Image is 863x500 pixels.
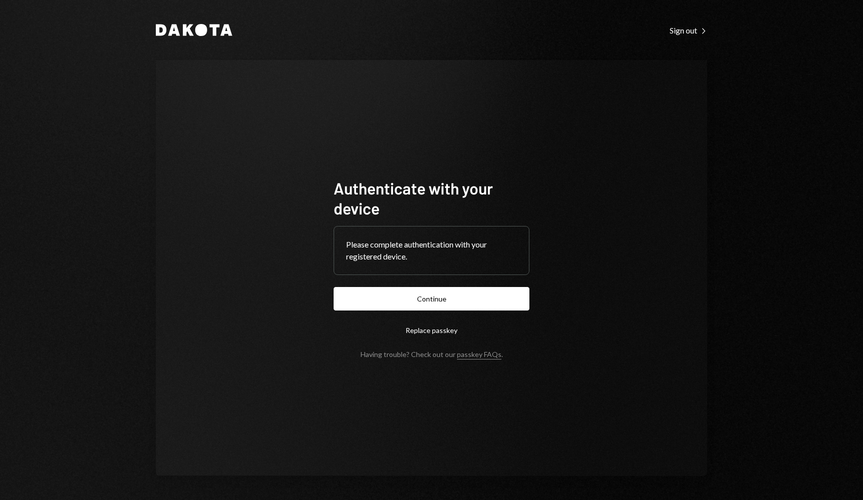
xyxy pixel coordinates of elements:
[361,350,503,358] div: Having trouble? Check out our .
[334,287,529,310] button: Continue
[346,238,517,262] div: Please complete authentication with your registered device.
[670,24,707,35] a: Sign out
[334,178,529,218] h1: Authenticate with your device
[334,318,529,342] button: Replace passkey
[457,350,501,359] a: passkey FAQs
[670,25,707,35] div: Sign out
